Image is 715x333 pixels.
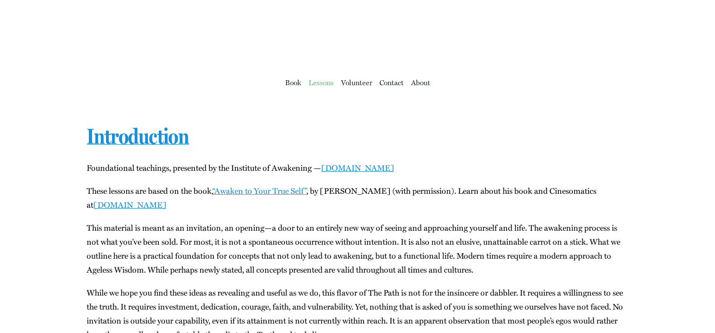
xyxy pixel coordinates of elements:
a: Vol­un­teer [341,76,372,89]
p: Foun­da­tion­al teach­ings, pre­sent­ed by the Insti­tute of Awak­en­ing — [87,161,628,175]
a: Con­tact [379,76,404,89]
a: Introduction [87,123,189,149]
a: [DOMAIN_NAME] [321,162,394,173]
a: Book [285,76,301,89]
p: These lessons are based on the book, , by [PERSON_NAME] (with per­mis­sion). Learn about his book... [87,184,628,212]
a: “Awak­en to Your True Self” [212,185,306,196]
a: [DOMAIN_NAME] [93,199,166,210]
a: Lessons [309,76,334,89]
p: This mate­r­i­al is meant as an invi­ta­tion, an opening—a door to an entire­ly new way of see­in... [87,221,628,277]
a: ioa-logo [301,12,414,23]
img: Institute of Awakening [301,14,414,68]
nav: Main [87,68,628,96]
a: About [411,76,430,89]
